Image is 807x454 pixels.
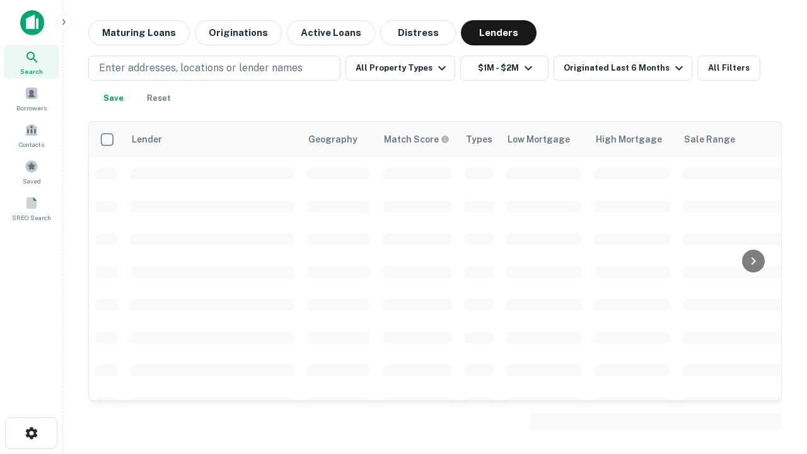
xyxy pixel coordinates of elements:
button: All Property Types [345,55,455,81]
div: Types [466,132,492,147]
button: Lenders [461,20,537,45]
button: $1M - $2M [460,55,549,81]
div: Lender [132,132,162,147]
a: Search [4,45,59,79]
th: Geography [301,122,376,157]
th: Types [458,122,500,157]
button: Active Loans [287,20,375,45]
span: SREO Search [12,212,51,223]
span: Search [20,66,43,76]
button: All Filters [697,55,760,81]
h6: Match Score [384,132,447,146]
div: High Mortgage [596,132,662,147]
a: Borrowers [4,81,59,115]
span: Saved [23,176,41,186]
a: Contacts [4,118,59,152]
div: Capitalize uses an advanced AI algorithm to match your search with the best lender. The match sco... [384,132,450,146]
button: Originations [195,20,282,45]
span: Contacts [19,139,44,149]
button: Originated Last 6 Months [554,55,692,81]
span: Borrowers [16,103,47,113]
button: Maturing Loans [88,20,190,45]
div: Geography [308,132,357,147]
th: Lender [124,122,301,157]
button: Reset [139,86,179,111]
th: Capitalize uses an advanced AI algorithm to match your search with the best lender. The match sco... [376,122,458,157]
div: Low Mortgage [508,132,570,147]
button: Distress [380,20,456,45]
button: Save your search to get updates of matches that match your search criteria. [93,86,134,111]
th: Sale Range [676,122,790,157]
div: Originated Last 6 Months [564,61,687,76]
th: High Mortgage [588,122,676,157]
button: Enter addresses, locations or lender names [88,55,340,81]
p: Enter addresses, locations or lender names [99,61,303,76]
div: Sale Range [684,132,735,147]
a: SREO Search [4,191,59,225]
iframe: Chat Widget [744,313,807,373]
th: Low Mortgage [500,122,588,157]
img: capitalize-icon.png [20,10,44,35]
a: Saved [4,154,59,189]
